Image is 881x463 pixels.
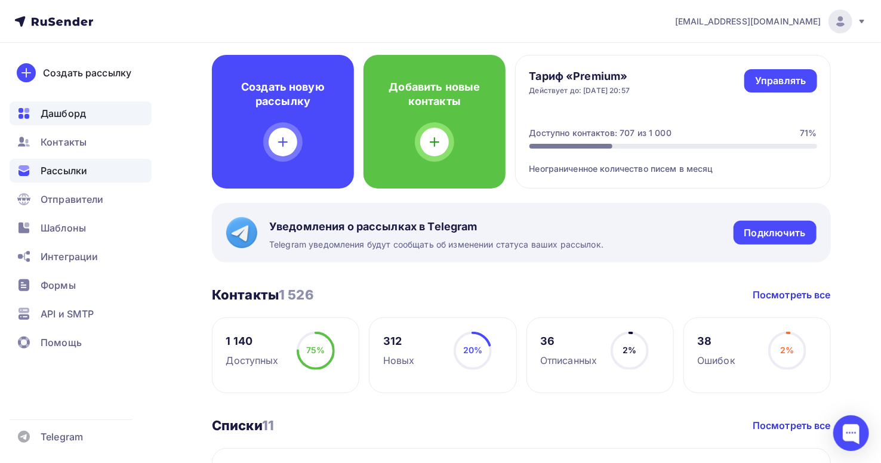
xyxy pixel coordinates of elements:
[383,353,415,368] div: Новых
[463,345,482,355] span: 20%
[212,286,314,303] h3: Контакты
[41,221,86,235] span: Шаблоны
[41,278,76,292] span: Формы
[10,130,152,154] a: Контакты
[41,106,86,121] span: Дашборд
[41,163,87,178] span: Рассылки
[10,101,152,125] a: Дашборд
[800,127,817,139] div: 71%
[10,216,152,240] a: Шаблоны
[262,418,274,433] span: 11
[675,16,821,27] span: [EMAIL_ADDRESS][DOMAIN_NAME]
[306,345,325,355] span: 75%
[529,69,630,84] h4: Тариф «Premium»
[10,273,152,297] a: Формы
[744,69,817,92] a: Управлять
[41,135,87,149] span: Контакты
[540,334,597,348] div: 36
[41,335,82,350] span: Помощь
[10,187,152,211] a: Отправители
[41,192,104,206] span: Отправители
[269,239,603,251] span: Telegram уведомления будут сообщать об изменении статуса ваших рассылок.
[269,220,603,234] span: Уведомления о рассылках в Telegram
[383,334,415,348] div: 312
[43,66,131,80] div: Создать рассылку
[697,353,735,368] div: Ошибок
[529,86,630,95] div: Действует до: [DATE] 20:57
[41,430,83,444] span: Telegram
[540,353,597,368] div: Отписанных
[697,334,735,348] div: 38
[529,149,817,175] div: Неограниченное количество писем в месяц
[226,353,279,368] div: Доступных
[675,10,867,33] a: [EMAIL_ADDRESS][DOMAIN_NAME]
[753,418,831,433] a: Посмотреть все
[753,288,831,302] a: Посмотреть все
[279,287,314,303] span: 1 526
[41,307,94,321] span: API и SMTP
[226,334,279,348] div: 1 140
[755,74,806,88] div: Управлять
[780,345,794,355] span: 2%
[383,80,486,109] h4: Добавить новые контакты
[231,80,335,109] h4: Создать новую рассылку
[41,249,98,264] span: Интеграции
[212,417,274,434] h3: Списки
[529,127,671,139] div: Доступно контактов: 707 из 1 000
[10,159,152,183] a: Рассылки
[623,345,637,355] span: 2%
[744,226,806,240] div: Подключить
